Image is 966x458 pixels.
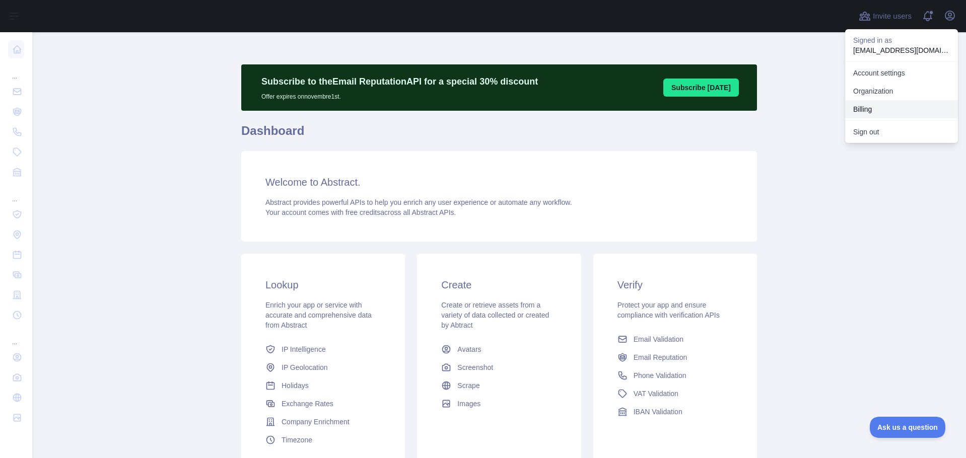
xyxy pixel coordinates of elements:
[613,366,737,385] a: Phone Validation
[634,370,686,380] span: Phone Validation
[282,380,309,391] span: Holidays
[8,60,24,81] div: ...
[282,344,326,354] span: IP Intelligence
[613,385,737,403] a: VAT Validation
[346,208,380,216] span: free credits
[845,64,958,82] a: Account settings
[634,352,687,362] span: Email Reputation
[853,35,950,45] p: Signed in as
[282,362,328,372] span: IP Geolocation
[457,399,480,409] span: Images
[845,100,958,118] button: Billing
[457,362,493,372] span: Screenshot
[261,340,385,358] a: IP Intelligence
[617,301,720,319] span: Protect your app and ensure compliance with verification APIs
[8,326,24,346] div: ...
[265,175,733,189] h3: Welcome to Abstract.
[261,358,385,376] a: IP Geolocation
[437,376,561,395] a: Scrape
[261,395,385,413] a: Exchange Rates
[261,89,538,101] p: Offer expires on novembre 1st.
[265,278,381,292] h3: Lookup
[457,344,481,354] span: Avatars
[441,278,557,292] h3: Create
[870,417,946,438] iframe: Toggle Customer Support
[634,389,678,399] span: VAT Validation
[261,376,385,395] a: Holidays
[634,334,683,344] span: Email Validation
[634,407,682,417] span: IBAN Validation
[265,198,572,206] span: Abstract provides powerful APIs to help you enrich any user experience or automate any workflow.
[437,395,561,413] a: Images
[282,399,333,409] span: Exchange Rates
[282,417,350,427] span: Company Enrichment
[457,380,479,391] span: Scrape
[845,123,958,141] button: Sign out
[663,79,739,97] button: Subscribe [DATE]
[617,278,733,292] h3: Verify
[437,340,561,358] a: Avatars
[241,123,757,147] h1: Dashboard
[261,413,385,431] a: Company Enrichment
[441,301,549,329] span: Create or retrieve assets from a variety of data collected or created by Abtract
[261,74,538,89] p: Subscribe to the Email Reputation API for a special 30 % discount
[8,183,24,203] div: ...
[845,82,958,100] a: Organization
[857,8,914,24] button: Invite users
[437,358,561,376] a: Screenshot
[613,403,737,421] a: IBAN Validation
[613,348,737,366] a: Email Reputation
[613,330,737,348] a: Email Validation
[261,431,385,449] a: Timezone
[282,435,312,445] span: Timezone
[265,208,456,216] span: Your account comes with across all Abstract APIs.
[873,11,912,22] span: Invite users
[853,45,950,55] p: [EMAIL_ADDRESS][DOMAIN_NAME]
[265,301,372,329] span: Enrich your app or service with accurate and comprehensive data from Abstract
